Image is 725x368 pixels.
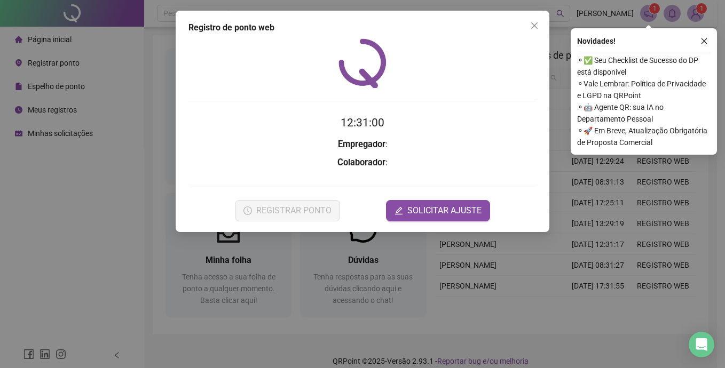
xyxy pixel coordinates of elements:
span: edit [395,206,403,215]
img: QRPoint [338,38,387,88]
div: Registro de ponto web [188,21,537,34]
span: ⚬ 🤖 Agente QR: sua IA no Departamento Pessoal [577,101,711,125]
strong: Empregador [338,139,385,149]
h3: : [188,156,537,170]
span: ⚬ 🚀 Em Breve, Atualização Obrigatória de Proposta Comercial [577,125,711,148]
button: REGISTRAR PONTO [235,200,340,221]
time: 12:31:00 [341,116,384,129]
strong: Colaborador [337,157,385,167]
button: editSOLICITAR AJUSTE [386,200,490,221]
span: Novidades ! [577,35,616,47]
span: SOLICITAR AJUSTE [407,204,482,217]
span: close [700,37,708,45]
div: Open Intercom Messenger [689,332,714,357]
button: Close [526,17,543,34]
span: ⚬ Vale Lembrar: Política de Privacidade e LGPD na QRPoint [577,78,711,101]
span: ⚬ ✅ Seu Checklist de Sucesso do DP está disponível [577,54,711,78]
span: close [530,21,539,30]
h3: : [188,138,537,151]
